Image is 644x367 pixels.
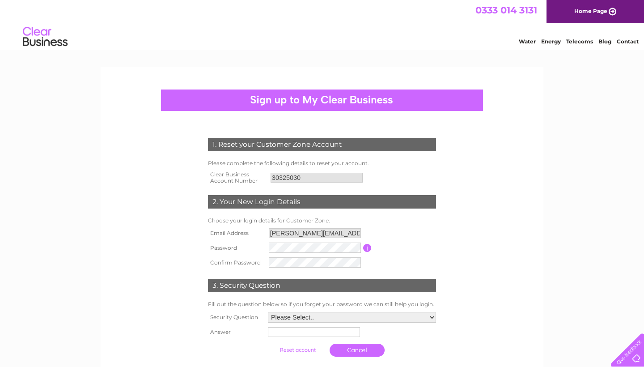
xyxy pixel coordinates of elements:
[206,169,268,187] th: Clear Business Account Number
[617,38,639,45] a: Contact
[208,138,436,151] div: 1. Reset your Customer Zone Account
[111,5,534,43] div: Clear Business is a trading name of Verastar Limited (registered in [GEOGRAPHIC_DATA] No. 3667643...
[208,195,436,209] div: 2. Your New Login Details
[206,310,266,325] th: Security Question
[519,38,536,45] a: Water
[206,255,267,270] th: Confirm Password
[22,23,68,51] img: logo.png
[206,226,267,240] th: Email Address
[206,325,266,339] th: Answer
[541,38,561,45] a: Energy
[206,215,438,226] td: Choose your login details for Customer Zone.
[330,344,385,357] a: Cancel
[206,299,438,310] td: Fill out the question below so if you forget your password we can still help you login.
[270,344,325,356] input: Submit
[566,38,593,45] a: Telecoms
[206,158,438,169] td: Please complete the following details to reset your account.
[206,240,267,255] th: Password
[363,244,372,252] input: Information
[208,279,436,292] div: 3. Security Question
[475,4,537,16] a: 0333 014 3131
[598,38,611,45] a: Blog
